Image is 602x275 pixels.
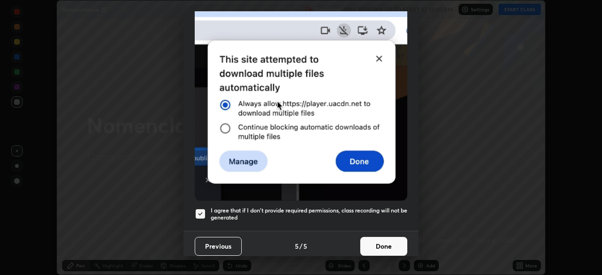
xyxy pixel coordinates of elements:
[195,237,242,256] button: Previous
[360,237,407,256] button: Done
[211,207,407,221] h5: I agree that if I don't provide required permissions, class recording will not be generated
[300,241,302,251] h4: /
[295,241,299,251] h4: 5
[303,241,307,251] h4: 5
